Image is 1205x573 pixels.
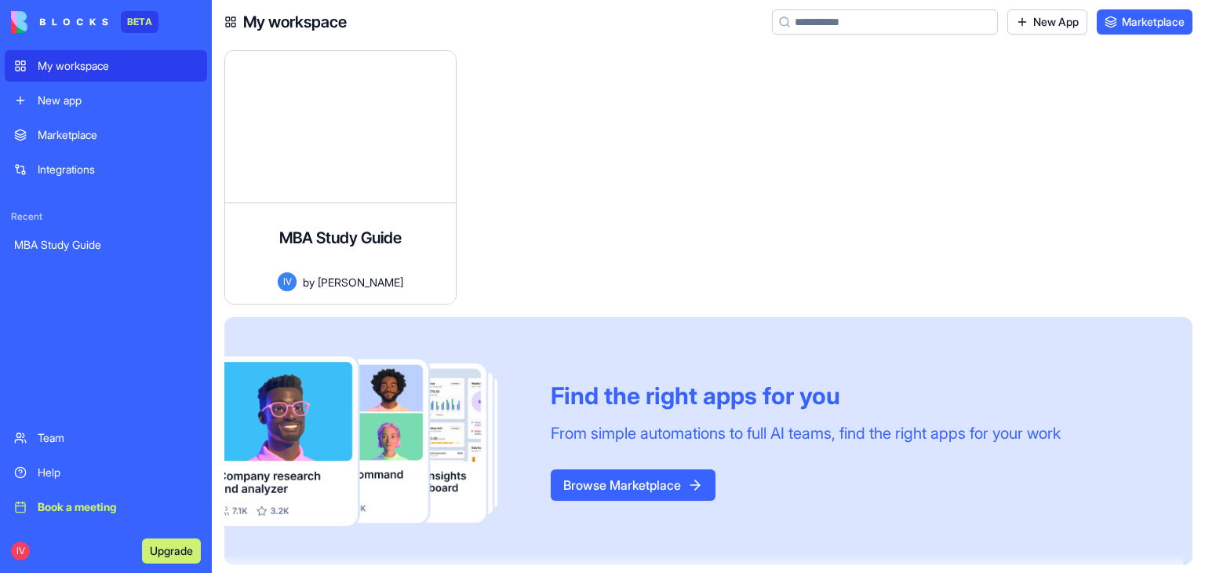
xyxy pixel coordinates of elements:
[5,85,207,116] a: New app
[142,542,201,558] a: Upgrade
[278,272,297,291] span: IV
[11,11,108,33] img: logo
[1097,9,1192,35] a: Marketplace
[5,229,207,261] a: MBA Study Guide
[11,11,158,33] a: BETA
[5,491,207,523] a: Book a meeting
[5,154,207,185] a: Integrations
[38,162,198,177] div: Integrations
[551,422,1061,444] div: From simple automations to full AI teams, find the right apps for your work
[38,93,198,108] div: New app
[1007,9,1087,35] a: New App
[5,457,207,488] a: Help
[303,274,315,290] span: by
[5,422,207,454] a: Team
[14,237,198,253] div: MBA Study Guide
[38,430,198,446] div: Team
[142,538,201,564] button: Upgrade
[5,119,207,151] a: Marketplace
[318,274,403,290] span: [PERSON_NAME]
[38,499,198,515] div: Book a meeting
[551,477,715,493] a: Browse Marketplace
[38,127,198,143] div: Marketplace
[5,50,207,82] a: My workspace
[551,381,1061,410] div: Find the right apps for you
[5,210,207,223] span: Recent
[38,465,198,480] div: Help
[243,11,347,33] h4: My workspace
[279,227,402,249] h4: MBA Study Guide
[11,542,30,560] span: IV
[224,50,457,305] a: MBA Study GuideIVby[PERSON_NAME]
[551,469,715,501] button: Browse Marketplace
[38,58,198,74] div: My workspace
[121,11,158,33] div: BETA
